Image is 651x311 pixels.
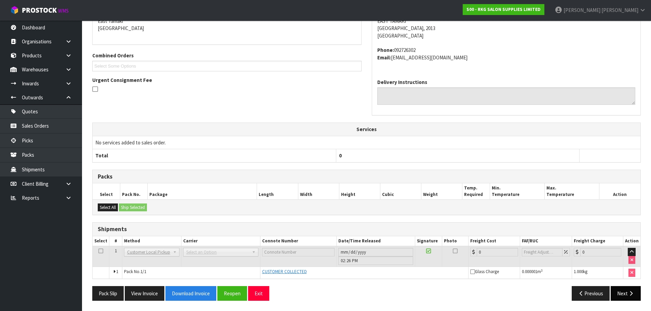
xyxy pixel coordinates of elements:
th: Min. Temperature [490,183,544,199]
th: Width [298,183,339,199]
span: 1/1 [140,269,146,274]
th: Date/Time Released [337,236,415,246]
span: 0 [339,152,342,159]
span: Select an Option [186,248,249,256]
th: # [109,236,122,246]
label: Urgent Consignment Fee [92,76,152,84]
address: 092726302 [EMAIL_ADDRESS][DOMAIN_NAME] [377,46,636,61]
th: Carrier [181,236,260,246]
td: kg [572,267,623,279]
span: ProStock [22,6,57,15]
button: Next [611,286,641,301]
button: Reopen [217,286,247,301]
th: Freight Charge [572,236,623,246]
button: View Invoice [125,286,164,301]
th: Services [93,123,640,136]
span: 0.000001 [522,269,537,274]
button: Ship Selected [119,203,147,212]
th: Freight Cost [469,236,520,246]
h3: Packs [98,173,635,180]
sup: 3 [541,268,543,273]
th: Max. Temperature [544,183,599,199]
span: 1.000 [574,269,583,274]
span: [PERSON_NAME] [601,7,638,13]
img: cube-alt.png [10,6,19,14]
td: No services added to sales order. [93,136,640,149]
th: Cubic [380,183,421,199]
th: Pack No. [120,183,147,199]
th: FAF/RUC [520,236,572,246]
th: Package [147,183,257,199]
a: S00 - RKG SALON SUPPLIES LIMITED [463,4,544,15]
input: Freight Charge [580,248,621,256]
th: Action [599,183,640,199]
th: Total [93,149,336,162]
th: Length [257,183,298,199]
small: WMS [58,8,69,14]
strong: email [377,54,391,61]
th: Temp. Required [462,183,490,199]
address: [STREET_ADDRESS] EAST TAMAKI [GEOGRAPHIC_DATA], 2013 [GEOGRAPHIC_DATA] [377,3,636,39]
button: Download Invoice [165,286,216,301]
button: Previous [572,286,610,301]
th: Method [122,236,181,246]
strong: S00 - RKG SALON SUPPLIES LIMITED [466,6,541,12]
th: Select [93,236,109,246]
h3: Shipments [98,226,635,232]
span: Customer Local Pickup [127,248,170,256]
span: Glass Charge [470,269,499,274]
span: 1 [115,248,117,254]
th: Action [623,236,640,246]
span: CUSTOMER COLLECTED [262,269,307,274]
label: Combined Orders [92,52,134,59]
td: m [520,267,572,279]
th: Weight [421,183,462,199]
th: Signature [415,236,442,246]
th: Photo [442,236,469,246]
button: Pack Slip [92,286,124,301]
th: Height [339,183,380,199]
td: Pack No. [122,267,260,279]
th: Connote Number [260,236,337,246]
span: 1 [116,269,118,274]
strong: phone [377,47,394,53]
input: Freight Adjustment [522,248,562,256]
span: [PERSON_NAME] [564,7,600,13]
label: Delivery Instructions [377,79,427,86]
th: Select [93,183,120,199]
button: Exit [248,286,269,301]
button: Select All [98,203,118,212]
input: Freight Cost [477,248,518,256]
input: Connote Number [262,248,335,256]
